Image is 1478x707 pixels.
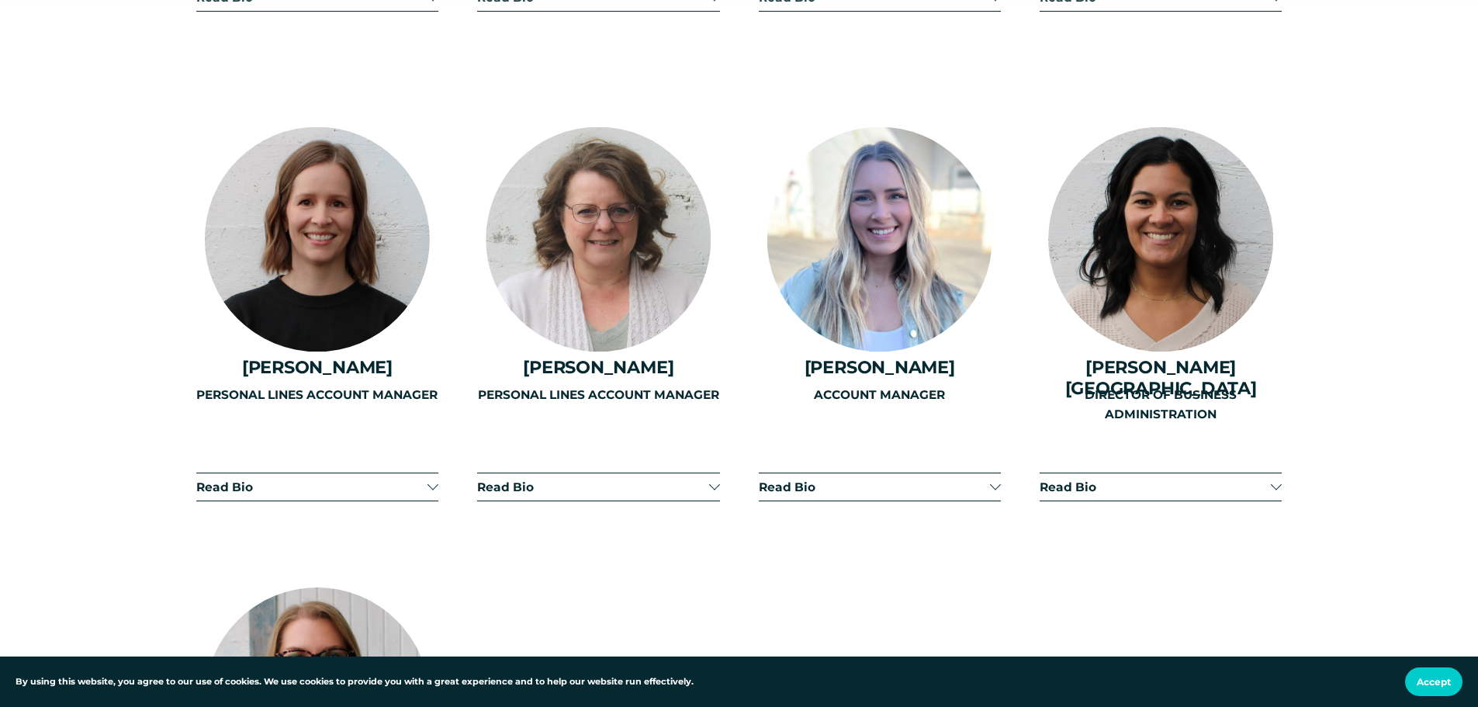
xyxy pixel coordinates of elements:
p: ACCOUNT MANAGER [759,386,1001,405]
p: PERSONAL LINES ACCOUNT MANAGER [196,386,438,405]
h4: [PERSON_NAME] [477,357,719,377]
h4: [PERSON_NAME] [196,357,438,377]
p: PERSONAL LINES ACCOUNT MANAGER [477,386,719,405]
p: By using this website, you agree to our use of cookies. We use cookies to provide you with a grea... [16,675,694,689]
h4: [PERSON_NAME][GEOGRAPHIC_DATA] [1040,357,1282,397]
button: Accept [1405,667,1462,696]
p: DIRECTOR OF BUSINESS ADMINISTRATION [1040,386,1282,424]
span: Read Bio [1040,480,1271,494]
span: Accept [1417,676,1451,688]
h4: [PERSON_NAME] [759,357,1001,377]
button: Read Bio [1040,473,1282,501]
